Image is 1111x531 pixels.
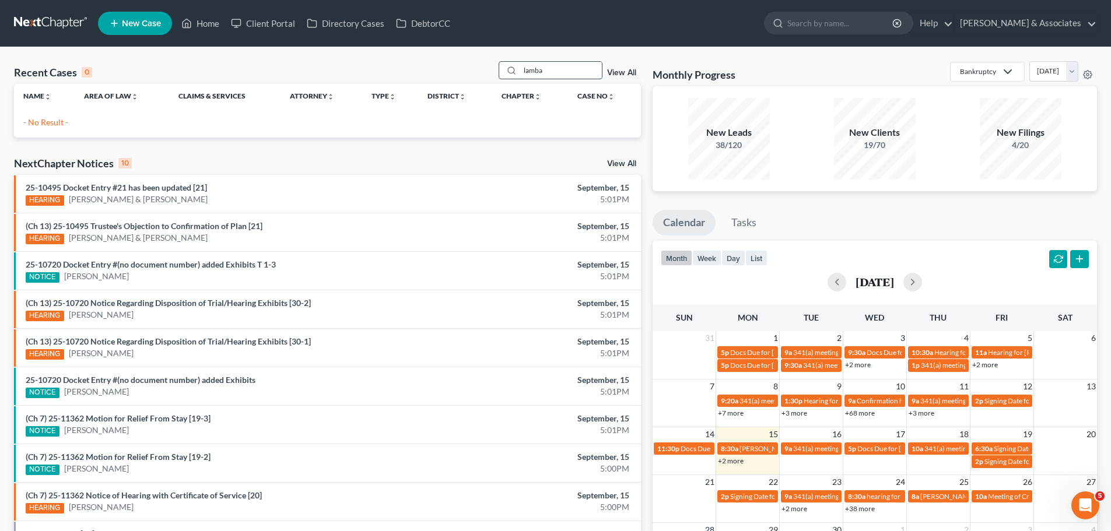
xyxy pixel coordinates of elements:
[577,92,615,100] a: Case Nounfold_more
[436,259,629,270] div: September, 15
[845,360,871,369] a: +2 more
[721,444,738,453] span: 8:30a
[988,348,1079,357] span: Hearing for [PERSON_NAME]
[975,457,983,466] span: 2p
[963,331,970,345] span: 4
[730,492,903,501] span: Signing Date for [PERSON_NAME] and [PERSON_NAME]
[1022,379,1033,393] span: 12
[301,13,390,34] a: Directory Cases
[436,374,629,386] div: September, 15
[26,452,211,462] a: (Ch 7) 25-11362 Motion for Relief From Stay [19-2]
[26,182,207,192] a: 25-10495 Docket Entry #21 has been updated [21]
[64,424,129,436] a: [PERSON_NAME]
[84,92,138,100] a: Area of Lawunfold_more
[767,475,779,489] span: 22
[69,194,208,205] a: [PERSON_NAME] & [PERSON_NAME]
[131,93,138,100] i: unfold_more
[836,331,843,345] span: 2
[996,312,1008,322] span: Fri
[607,69,636,77] a: View All
[784,492,792,501] span: 9a
[502,92,541,100] a: Chapterunfold_more
[520,62,602,79] input: Search by name...
[856,276,894,288] h2: [DATE]
[831,427,843,441] span: 16
[436,413,629,424] div: September, 15
[958,475,970,489] span: 25
[436,501,629,513] div: 5:00PM
[26,503,64,514] div: HEARING
[912,492,919,501] span: 8a
[534,93,541,100] i: unfold_more
[958,379,970,393] span: 11
[784,444,792,453] span: 9a
[721,361,729,370] span: 5p
[721,396,738,405] span: 9:20a
[721,492,729,501] span: 2p
[781,409,807,417] a: +3 more
[69,501,134,513] a: [PERSON_NAME]
[848,444,856,453] span: 5p
[912,361,920,370] span: 1p
[834,126,916,139] div: New Clients
[740,396,852,405] span: 341(a) meeting for [PERSON_NAME]
[909,409,934,417] a: +3 more
[427,92,466,100] a: Districtunfold_more
[865,312,884,322] span: Wed
[1022,475,1033,489] span: 26
[436,463,629,474] div: 5:00PM
[914,13,953,34] a: Help
[26,349,64,360] div: HEARING
[980,126,1061,139] div: New Filings
[848,348,865,357] span: 9:30a
[64,386,129,398] a: [PERSON_NAME]
[26,413,211,423] a: (Ch 7) 25-11362 Motion for Relief From Stay [19-3]
[657,444,679,453] span: 11:30p
[704,331,716,345] span: 31
[804,396,895,405] span: Hearing for [PERSON_NAME]
[688,126,770,139] div: New Leads
[681,444,777,453] span: Docs Due for [PERSON_NAME]
[436,309,629,321] div: 5:01PM
[836,379,843,393] span: 9
[436,386,629,398] div: 5:01PM
[44,93,51,100] i: unfold_more
[867,492,956,501] span: hearing for [PERSON_NAME]
[26,221,262,231] a: (Ch 13) 25-10495 Trustee's Objection to Confirmation of Plan [21]
[661,250,692,266] button: month
[26,336,311,346] a: (Ch 13) 25-10720 Notice Regarding Disposition of Trial/Hearing Exhibits [30-1]
[845,409,875,417] a: +68 more
[781,504,807,513] a: +2 more
[14,65,92,79] div: Recent Cases
[26,375,255,385] a: 25-10720 Docket Entry #(no document number) added Exhibits
[176,13,225,34] a: Home
[1071,491,1099,519] iframe: Intercom live chat
[26,311,64,321] div: HEARING
[1095,491,1105,501] span: 5
[608,93,615,100] i: unfold_more
[64,463,129,474] a: [PERSON_NAME]
[980,139,1061,151] div: 4/20
[436,182,629,194] div: September, 15
[390,13,456,34] a: DebtorCC
[69,347,134,359] a: [PERSON_NAME]
[436,297,629,309] div: September, 15
[848,492,865,501] span: 8:30a
[26,195,64,206] div: HEARING
[784,396,802,405] span: 1:30p
[1085,379,1097,393] span: 13
[912,396,919,405] span: 9a
[930,312,947,322] span: Thu
[704,427,716,441] span: 14
[23,92,51,100] a: Nameunfold_more
[26,298,311,308] a: (Ch 13) 25-10720 Notice Regarding Disposition of Trial/Hearing Exhibits [30-2]
[26,234,64,244] div: HEARING
[290,92,334,100] a: Attorneyunfold_more
[436,336,629,347] div: September, 15
[692,250,721,266] button: week
[69,232,208,244] a: [PERSON_NAME] & [PERSON_NAME]
[721,348,729,357] span: 5p
[803,361,916,370] span: 341(a) meeting for [PERSON_NAME]
[912,444,923,453] span: 10a
[738,312,758,322] span: Mon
